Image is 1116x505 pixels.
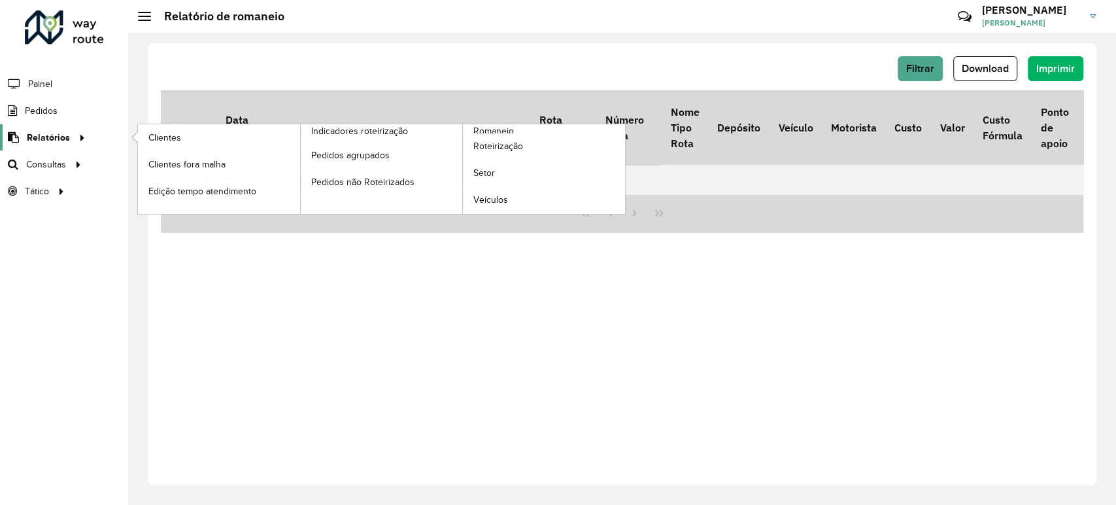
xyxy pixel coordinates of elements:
[769,90,822,165] th: Veículo
[138,151,300,177] a: Clientes fora malha
[931,90,973,165] th: Valor
[25,184,49,198] span: Tático
[1028,56,1083,81] button: Imprimir
[463,187,625,213] a: Veículos
[885,90,930,165] th: Custo
[530,90,596,165] th: Rota otimizada
[662,90,708,165] th: Nome Tipo Rota
[148,158,226,171] span: Clientes fora malha
[27,131,70,145] span: Relatórios
[822,90,885,165] th: Motorista
[462,90,530,165] th: Exportado
[148,184,256,198] span: Edição tempo atendimento
[596,90,662,165] th: Número Rota
[473,193,508,207] span: Veículos
[347,90,462,165] th: Sessão Nome
[151,9,284,24] h2: Relatório de romaneio
[216,90,282,165] th: Data Roteiro
[463,133,625,160] a: Roteirização
[708,90,769,165] th: Depósito
[906,63,934,74] span: Filtrar
[301,169,463,195] a: Pedidos não Roteirizados
[138,124,300,150] a: Clientes
[138,178,300,204] a: Edição tempo atendimento
[802,4,938,39] div: Críticas? Dúvidas? Elogios? Sugestões? Entre em contato conosco!
[301,124,626,214] a: Romaneio
[311,148,390,162] span: Pedidos agrupados
[1032,90,1077,165] th: Ponto de apoio
[301,142,463,168] a: Pedidos agrupados
[973,90,1031,165] th: Custo Fórmula
[898,56,943,81] button: Filtrar
[1036,63,1075,74] span: Imprimir
[953,56,1017,81] button: Download
[473,166,495,180] span: Setor
[26,158,66,171] span: Consultas
[311,124,408,138] span: Indicadores roteirização
[138,124,463,214] a: Indicadores roteirização
[28,77,52,91] span: Painel
[25,104,58,118] span: Pedidos
[982,17,1080,29] span: [PERSON_NAME]
[962,63,1009,74] span: Download
[282,90,347,165] th: Sessão
[473,139,523,153] span: Roteirização
[982,4,1080,16] h3: [PERSON_NAME]
[473,124,514,138] span: Romaneio
[148,131,181,145] span: Clientes
[311,175,414,189] span: Pedidos não Roteirizados
[951,3,979,31] a: Contato Rápido
[463,160,625,186] a: Setor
